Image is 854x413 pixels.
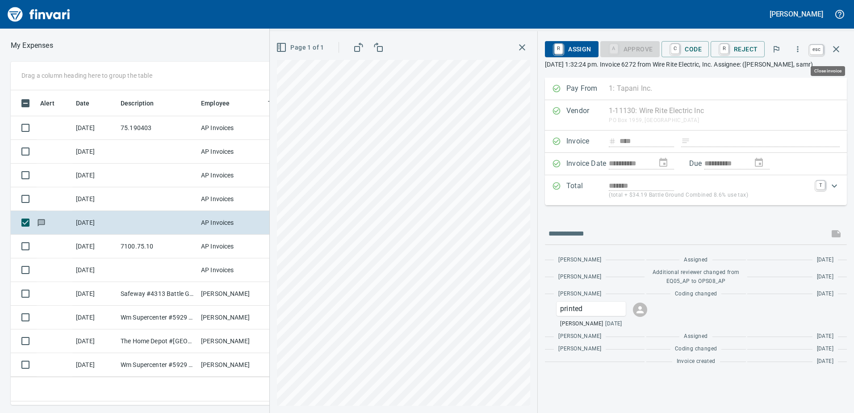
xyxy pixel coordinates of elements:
[817,332,833,341] span: [DATE]
[720,44,728,54] a: R
[40,98,54,109] span: Alert
[197,211,264,235] td: AP Invoices
[552,42,591,57] span: Assign
[817,357,833,366] span: [DATE]
[671,44,679,54] a: C
[651,268,741,286] span: Additional reviewer changed from EQ05_AP to OPS08_AP
[661,41,709,57] button: CCode
[545,175,847,205] div: Expand
[11,40,53,51] p: My Expenses
[545,60,847,69] p: [DATE] 1:32:24 pm. Invoice 6272 from Wire Rite Electric, Inc. Assignee: ([PERSON_NAME], samr)
[684,256,707,265] span: Assigned
[566,181,609,200] p: Total
[558,345,601,354] span: [PERSON_NAME]
[72,258,117,282] td: [DATE]
[605,320,622,329] span: [DATE]
[72,306,117,329] td: [DATE]
[278,42,324,53] span: Page 1 of 1
[72,353,117,377] td: [DATE]
[5,4,72,25] img: Finvari
[560,320,603,329] span: [PERSON_NAME]
[117,235,197,258] td: 7100.75.10
[718,42,758,57] span: Reject
[121,98,154,109] span: Description
[76,98,90,109] span: Date
[560,303,622,314] p: printed
[201,98,230,109] span: Employee
[197,235,264,258] td: AP Invoices
[117,353,197,377] td: Wm Supercenter #5929 [GEOGRAPHIC_DATA]
[817,290,833,299] span: [DATE]
[117,116,197,140] td: 75.190403
[40,98,66,109] span: Alert
[558,290,601,299] span: [PERSON_NAME]
[117,329,197,353] td: The Home Depot #[GEOGRAPHIC_DATA]
[675,345,717,354] span: Coding changed
[117,282,197,306] td: Safeway #4313 Battle Ground [GEOGRAPHIC_DATA]
[197,329,264,353] td: [PERSON_NAME]
[817,345,833,354] span: [DATE]
[268,98,285,109] span: Team
[197,187,264,211] td: AP Invoices
[72,164,117,187] td: [DATE]
[76,98,101,109] span: Date
[669,42,702,57] span: Code
[766,39,786,59] button: Flag
[11,40,53,51] nav: breadcrumb
[21,71,152,80] p: Drag a column heading here to group the table
[684,332,707,341] span: Assigned
[197,306,264,329] td: [PERSON_NAME]
[817,273,833,282] span: [DATE]
[197,258,264,282] td: AP Invoices
[72,116,117,140] td: [DATE]
[197,164,264,187] td: AP Invoices
[558,273,601,282] span: [PERSON_NAME]
[72,187,117,211] td: [DATE]
[197,116,264,140] td: AP Invoices
[72,211,117,235] td: [DATE]
[558,256,601,265] span: [PERSON_NAME]
[767,7,825,21] button: [PERSON_NAME]
[816,181,825,190] a: T
[274,39,327,56] button: Page 1 of 1
[554,44,563,54] a: R
[121,98,166,109] span: Description
[268,98,296,109] span: Team
[72,140,117,164] td: [DATE]
[675,290,717,299] span: Coding changed
[825,223,847,244] span: This records your message into the invoice and notifies anyone mentioned
[201,98,241,109] span: Employee
[677,357,716,366] span: Invoice created
[72,235,117,258] td: [DATE]
[788,39,808,59] button: More
[711,41,765,57] button: RReject
[817,256,833,265] span: [DATE]
[197,140,264,164] td: AP Invoices
[72,282,117,306] td: [DATE]
[609,191,811,200] p: (total + $34.19 Battle Ground Combined 8.6% use tax)
[197,353,264,377] td: [PERSON_NAME]
[37,219,46,225] span: Has messages
[72,329,117,353] td: [DATE]
[600,45,660,52] div: Coding Required
[810,45,823,55] a: esc
[197,282,264,306] td: [PERSON_NAME]
[558,332,601,341] span: [PERSON_NAME]
[117,306,197,329] td: Wm Supercenter #5929 [GEOGRAPHIC_DATA]
[770,9,823,19] h5: [PERSON_NAME]
[545,41,598,57] button: RAssign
